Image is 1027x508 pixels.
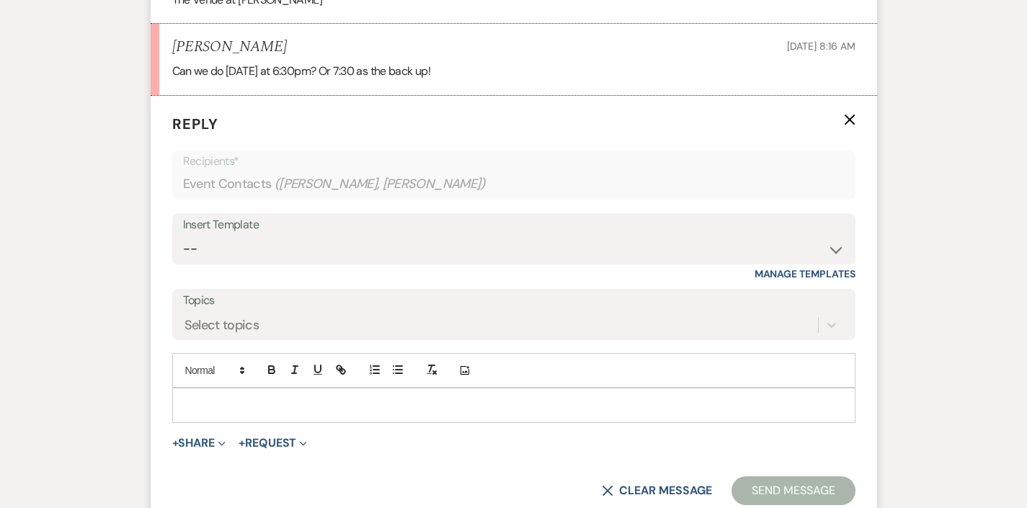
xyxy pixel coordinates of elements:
[275,174,486,194] span: ( [PERSON_NAME], [PERSON_NAME] )
[755,267,855,280] a: Manage Templates
[732,476,855,505] button: Send Message
[239,437,307,449] button: Request
[184,316,259,335] div: Select topics
[183,290,845,311] label: Topics
[239,437,245,449] span: +
[172,437,226,449] button: Share
[183,215,845,236] div: Insert Template
[787,40,855,53] span: [DATE] 8:16 AM
[172,62,855,81] div: Can we do [DATE] at 6:30pm? Or 7:30 as the back up!
[183,170,845,198] div: Event Contacts
[172,437,179,449] span: +
[172,115,218,133] span: Reply
[172,38,287,56] h5: [PERSON_NAME]
[183,152,845,171] p: Recipients*
[602,485,711,496] button: Clear message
